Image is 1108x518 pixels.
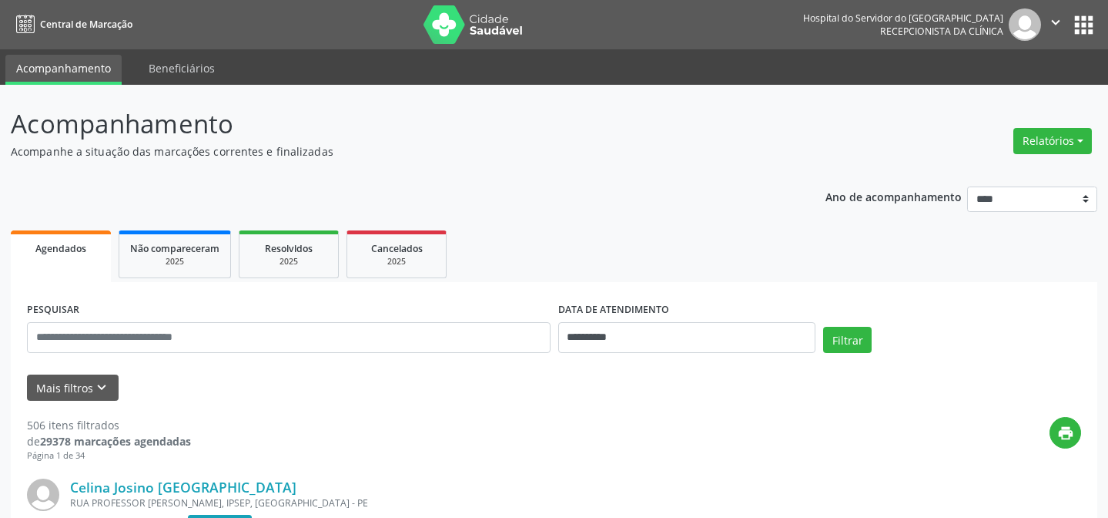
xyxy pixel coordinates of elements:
[558,298,669,322] label: DATA DE ATENDIMENTO
[27,298,79,322] label: PESQUISAR
[880,25,1003,38] span: Recepcionista da clínica
[70,479,296,496] a: Celina Josino [GEOGRAPHIC_DATA]
[265,242,313,255] span: Resolvidos
[40,434,191,449] strong: 29378 marcações agendadas
[35,242,86,255] span: Agendados
[823,327,872,353] button: Filtrar
[27,375,119,402] button: Mais filtroskeyboard_arrow_down
[11,12,132,37] a: Central de Marcação
[5,55,122,85] a: Acompanhamento
[11,105,772,143] p: Acompanhamento
[130,242,219,255] span: Não compareceram
[1070,12,1097,39] button: apps
[1041,8,1070,41] button: 
[803,12,1003,25] div: Hospital do Servidor do [GEOGRAPHIC_DATA]
[11,143,772,160] p: Acompanhe a situação das marcações correntes e finalizadas
[27,417,191,433] div: 506 itens filtrados
[250,256,327,267] div: 2025
[1009,8,1041,41] img: img
[371,242,423,255] span: Cancelados
[358,256,435,267] div: 2025
[40,18,132,31] span: Central de Marcação
[27,449,191,462] div: Página 1 de 34
[138,55,226,82] a: Beneficiários
[93,379,110,396] i: keyboard_arrow_down
[130,256,219,267] div: 2025
[27,479,59,511] img: img
[1049,417,1081,449] button: print
[27,433,191,449] div: de
[1013,128,1092,154] button: Relatórios
[1047,14,1064,31] i: 
[1057,425,1074,442] i: print
[70,496,850,510] div: RUA PROFESSOR [PERSON_NAME], IPSEP, [GEOGRAPHIC_DATA] - PE
[825,187,962,206] p: Ano de acompanhamento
